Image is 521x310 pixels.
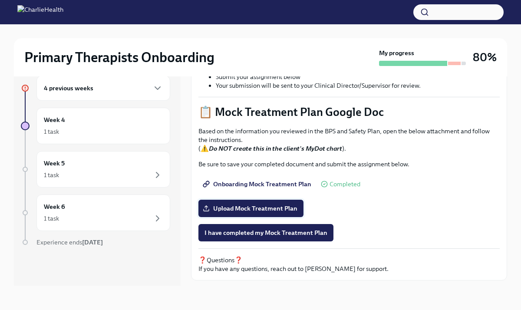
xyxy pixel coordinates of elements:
[209,145,342,152] strong: Do NOT create this in the client's MyDot chart
[21,195,170,231] a: Week 61 task
[379,49,414,57] strong: My progress
[24,49,214,66] h2: Primary Therapists Onboarding
[216,81,500,90] li: Your submission will be sent to your Clinical Director/Supervisor for review.
[204,228,327,237] span: I have completed my Mock Treatment Plan
[198,256,500,273] p: ❓Questions❓ If you have any questions, reach out to [PERSON_NAME] for support.
[17,5,63,19] img: CharlieHealth
[198,224,333,241] button: I have completed my Mock Treatment Plan
[44,127,59,136] div: 1 task
[216,73,500,81] li: Submit your assignment below
[44,158,65,168] h6: Week 5
[198,127,500,153] p: Based on the information you reviewed in the BPS and Safety Plan, open the below attachment and f...
[198,104,500,120] p: 📋 Mock Treatment Plan Google Doc
[473,49,497,65] h3: 80%
[36,76,170,101] div: 4 previous weeks
[44,214,59,223] div: 1 task
[44,115,65,125] h6: Week 4
[198,200,303,217] label: Upload Mock Treatment Plan
[330,181,360,188] span: Completed
[21,151,170,188] a: Week 51 task
[44,171,59,179] div: 1 task
[36,238,103,246] span: Experience ends
[198,175,317,193] a: Onboarding Mock Treatment Plan
[44,83,93,93] h6: 4 previous weeks
[82,238,103,246] strong: [DATE]
[204,204,297,213] span: Upload Mock Treatment Plan
[198,160,500,168] p: Be sure to save your completed document and submit the assignment below.
[21,108,170,144] a: Week 41 task
[204,180,311,188] span: Onboarding Mock Treatment Plan
[44,202,65,211] h6: Week 6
